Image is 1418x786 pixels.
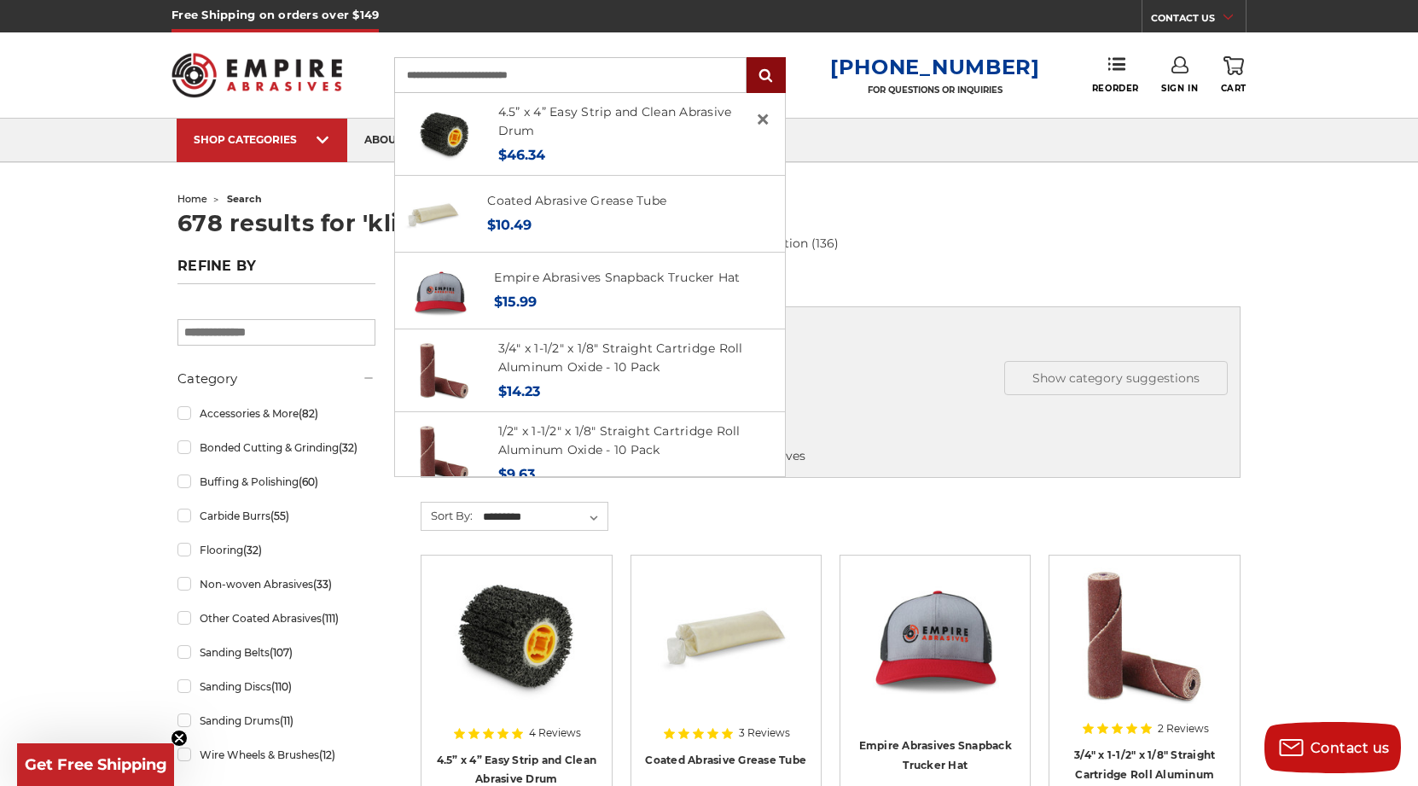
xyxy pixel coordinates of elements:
img: Cartridge Roll 3/4" x 1-1/2" x 1/8" Straight [1077,568,1213,704]
a: Sanding Discs [177,672,375,702]
span: $9.63 [498,466,535,482]
div: Did you mean: [433,319,1228,337]
a: home [177,193,207,205]
span: Get Free Shipping [25,755,167,774]
a: Close [749,106,776,133]
span: search [227,193,262,205]
a: Coated Abrasive Grease Tube [487,193,666,208]
a: 1/2" x 1-1/2" x 1/8" Straight Cartridge Roll Aluminum Oxide - 10 Pack [498,423,741,458]
h5: Categories [433,361,1228,395]
a: Bonded Cutting & Grinding [177,433,375,463]
a: Sanding Belts [177,638,375,667]
span: (33) [313,578,332,591]
span: 3 Reviews [739,728,790,738]
span: $14.23 [498,383,540,399]
span: $15.99 [494,294,537,310]
a: Cart [1221,56,1247,94]
a: Empire Abrasives Snapback Trucker Hat [852,568,1018,733]
span: (32) [339,441,357,454]
span: Sign In [1161,83,1198,94]
img: Cartridge Roll 3/4" x 1-1/2" x 1/8" Straight [416,341,474,399]
span: (111) [322,612,339,625]
div: SHOP CATEGORIES [194,133,330,146]
span: Reorder [1092,83,1139,94]
button: Contact us [1264,722,1401,773]
span: (82) [299,407,318,420]
img: Empire Abrasives Snapback Trucker Hat [867,568,1003,704]
img: Coated Abrasive Grease Tube [658,568,794,704]
a: about us [347,119,436,162]
a: Other Coated Abrasives [177,603,375,633]
div: Get Free ShippingClose teaser [17,743,174,786]
img: Cartridge Roll 1/2" x 1-1/2" x 1/8" Straight [416,424,474,482]
a: Cartridge Roll 3/4" x 1-1/2" x 1/8" Straight [1061,568,1227,733]
a: 4.5” x 4” Easy Strip and Clean Abrasive Drum [437,754,597,786]
span: (32) [243,544,262,556]
a: Buffing & Polishing [177,467,375,497]
img: Empire Abrasives Snapback Trucker Hat [411,262,469,320]
input: Submit [749,59,783,93]
a: Empire Abrasives Snapback Trucker Hat [494,270,740,285]
a: Non-woven Abrasives [177,569,375,599]
a: Coated Abrasive Grease Tube [643,568,809,733]
h5: Brands [433,419,1228,439]
a: Reorder [1092,56,1139,93]
h5: Category [177,369,375,389]
button: Close teaser [171,730,188,747]
a: Accessories & More [177,399,375,428]
span: Contact us [1310,740,1390,756]
img: 4.5 inch x 4 inch paint stripping drum [448,568,584,704]
span: $46.34 [498,147,545,163]
button: Show category suggestions [1004,361,1228,395]
select: Sort By: [480,504,607,530]
span: (110) [271,680,292,693]
img: Empire Abrasives [171,42,342,108]
a: Sanding Drums [177,706,375,736]
h1: 678 results for 'klingspor abrasives qd06zr200' [177,212,1241,235]
a: [PHONE_NUMBER] [830,55,1040,79]
img: Coated Abrasive Grease Tube [404,185,462,243]
h5: Refine by [177,258,375,284]
span: (60) [299,475,318,488]
span: Cart [1221,83,1247,94]
a: Flooring [177,535,375,565]
a: Wire Wheels & Brushes [177,740,375,770]
a: Empire Abrasives Snapback Trucker Hat [859,739,1012,771]
a: Carbide Burrs [177,501,375,531]
span: $10.49 [487,217,532,233]
label: Sort By: [421,503,473,528]
span: (12) [319,748,335,761]
span: × [755,102,770,136]
a: CONTACT US [1151,9,1246,32]
p: FOR QUESTIONS OR INQUIRIES [830,84,1040,96]
a: 3/4" x 1-1/2" x 1/8" Straight Cartridge Roll Aluminum Oxide - 10 Pack [498,341,743,376]
span: 4 Reviews [529,728,581,738]
div: , , [433,419,1228,465]
a: 4.5 inch x 4 inch paint stripping drum [433,568,599,733]
span: (55) [270,509,289,522]
a: 4.5” x 4” Easy Strip and Clean Abrasive Drum [498,104,732,139]
img: 4.5 inch x 4 inch paint stripping drum [416,105,474,163]
a: Coated Abrasive Grease Tube [645,754,806,766]
span: (11) [280,714,293,727]
span: (107) [270,646,293,659]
